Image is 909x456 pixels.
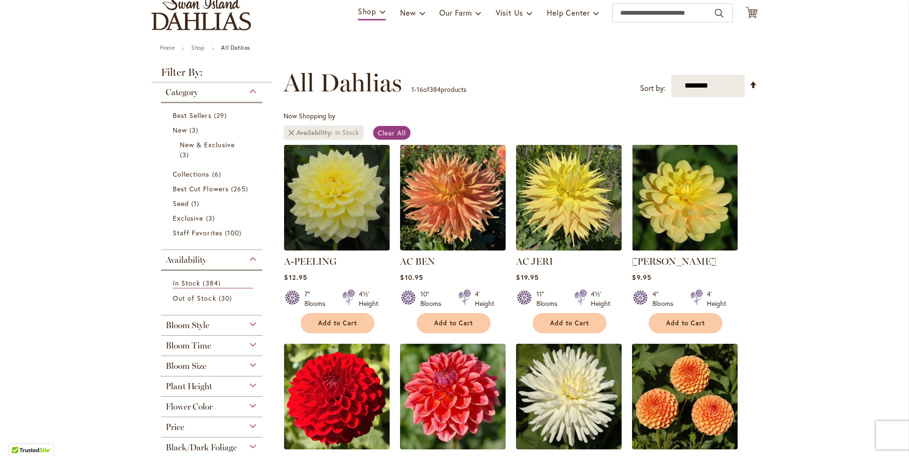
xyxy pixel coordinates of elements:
[151,67,272,82] strong: Filter By:
[173,213,253,223] a: Exclusive
[640,80,666,97] label: Sort by:
[288,130,294,135] a: Remove Availability In Stock
[206,213,217,223] span: 3
[180,140,235,149] span: New & Exclusive
[173,198,253,208] a: Seed
[173,228,223,237] span: Staff Favorites
[632,344,738,449] img: AMBER QUEEN
[173,278,200,287] span: In Stock
[173,214,203,223] span: Exclusive
[166,87,198,98] span: Category
[180,150,191,160] span: 3
[284,442,390,451] a: ALI OOP
[7,422,34,449] iframe: Launch Accessibility Center
[180,140,246,160] a: New &amp; Exclusive
[160,44,175,51] a: Home
[536,289,563,308] div: 11" Blooms
[284,111,335,120] span: Now Shopping by
[666,319,705,327] span: Add to Cart
[417,85,423,94] span: 16
[191,198,202,208] span: 1
[284,69,402,97] span: All Dahlias
[516,344,622,449] img: ALL TRIUMPH
[173,125,187,134] span: New
[166,255,206,265] span: Availability
[284,273,307,282] span: $12.95
[411,85,414,94] span: 1
[296,128,335,137] span: Availability
[173,125,253,135] a: New
[417,313,490,333] button: Add to Cart
[173,278,253,288] a: In Stock 384
[516,256,553,267] a: AC JERI
[516,442,622,451] a: ALL TRIUMPH
[173,184,229,193] span: Best Cut Flowers
[547,8,590,18] span: Help Center
[173,199,189,208] span: Seed
[173,111,212,120] span: Best Sellers
[173,293,253,303] a: Out of Stock 30
[400,273,423,282] span: $10.95
[191,44,205,51] a: Shop
[429,85,441,94] span: 384
[632,442,738,451] a: AMBER QUEEN
[378,128,406,137] span: Clear All
[550,319,589,327] span: Add to Cart
[632,243,738,252] a: AHOY MATEY
[516,273,538,282] span: $19.95
[173,169,253,179] a: Collections
[173,170,210,179] span: Collections
[516,243,622,252] a: AC Jeri
[400,256,435,267] a: AC BEN
[400,442,506,451] a: ALL THAT JAZZ
[166,422,184,432] span: Price
[411,82,466,97] p: - of products
[496,8,523,18] span: Visit Us
[420,289,447,308] div: 10" Blooms
[221,44,250,51] strong: All Dahlias
[359,289,378,308] div: 4½' Height
[475,289,494,308] div: 4' Height
[173,294,216,303] span: Out of Stock
[632,256,716,267] a: [PERSON_NAME]
[189,125,201,135] span: 3
[214,110,229,120] span: 29
[166,402,213,412] span: Flower Color
[400,145,506,250] img: AC BEN
[335,128,359,137] div: In Stock
[231,184,250,194] span: 265
[173,184,253,194] a: Best Cut Flowers
[284,243,390,252] a: A-Peeling
[400,344,506,449] img: ALL THAT JAZZ
[516,145,622,250] img: AC Jeri
[373,126,410,140] a: Clear All
[707,289,726,308] div: 4' Height
[400,243,506,252] a: AC BEN
[166,320,209,331] span: Bloom Style
[649,313,722,333] button: Add to Cart
[166,361,206,371] span: Bloom Size
[301,313,374,333] button: Add to Cart
[304,289,331,308] div: 7" Blooms
[591,289,610,308] div: 4½' Height
[318,319,357,327] span: Add to Cart
[284,344,390,449] img: ALI OOP
[203,278,223,288] span: 384
[173,110,253,120] a: Best Sellers
[434,319,473,327] span: Add to Cart
[632,145,738,250] img: AHOY MATEY
[166,442,237,453] span: Black/Dark Foliage
[219,293,234,303] span: 30
[166,340,211,351] span: Bloom Time
[284,145,390,250] img: A-Peeling
[166,381,212,392] span: Plant Height
[652,289,679,308] div: 4" Blooms
[173,228,253,238] a: Staff Favorites
[439,8,472,18] span: Our Farm
[632,273,651,282] span: $9.95
[212,169,223,179] span: 6
[358,6,376,16] span: Shop
[284,256,337,267] a: A-PEELING
[400,8,416,18] span: New
[225,228,244,238] span: 100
